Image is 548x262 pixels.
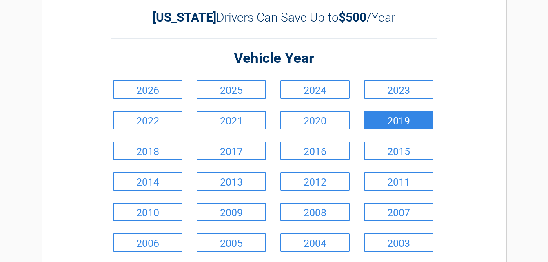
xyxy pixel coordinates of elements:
a: 2015 [364,142,433,160]
a: 2022 [113,111,182,129]
a: 2026 [113,80,182,99]
a: 2019 [364,111,433,129]
a: 2010 [113,203,182,221]
a: 2014 [113,172,182,191]
a: 2004 [280,233,350,252]
a: 2016 [280,142,350,160]
a: 2021 [197,111,266,129]
a: 2006 [113,233,182,252]
a: 2011 [364,172,433,191]
a: 2020 [280,111,350,129]
h2: Vehicle Year [111,49,437,68]
b: $500 [339,10,366,24]
a: 2018 [113,142,182,160]
a: 2003 [364,233,433,252]
a: 2008 [280,203,350,221]
b: [US_STATE] [153,10,216,24]
a: 2005 [197,233,266,252]
a: 2023 [364,80,433,99]
a: 2007 [364,203,433,221]
a: 2013 [197,172,266,191]
a: 2017 [197,142,266,160]
h2: Drivers Can Save Up to /Year [111,10,437,24]
a: 2012 [280,172,350,191]
a: 2024 [280,80,350,99]
a: 2025 [197,80,266,99]
a: 2009 [197,203,266,221]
